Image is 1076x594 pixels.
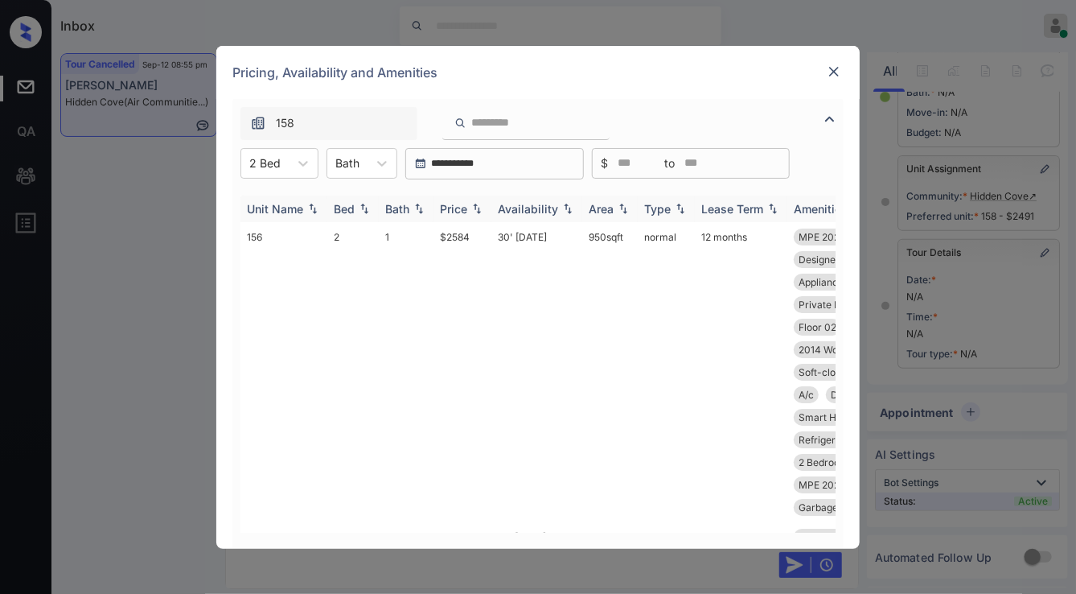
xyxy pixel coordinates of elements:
td: 2 [327,222,379,522]
span: A/c [799,389,814,401]
img: sorting [672,203,688,214]
span: Appliances 2012 [799,276,873,288]
span: MPE 2024 Pool, ... [799,231,881,243]
td: 156 [240,222,327,522]
span: Private Entry [799,299,858,311]
img: icon-zuma [820,109,840,129]
span: $ [601,155,608,172]
div: Type [644,202,671,216]
span: Dishwasher [831,389,885,401]
td: $2584 [433,222,491,522]
div: Unit Name [247,202,303,216]
span: Soft-close Cabi... [799,366,877,378]
img: sorting [765,203,781,214]
div: Pricing, Availability and Amenities [216,46,860,99]
span: 158 [276,114,294,132]
span: Smart Home Door... [799,411,888,423]
div: Bed [334,202,355,216]
div: Price [440,202,467,216]
span: Designer Cabine... [799,254,881,266]
img: sorting [560,203,576,214]
img: sorting [615,203,631,214]
span: 2 Bedroom 1 Bat... [799,456,880,468]
img: icon-zuma [454,116,466,130]
span: 2014 Wood Floor... [799,344,881,356]
div: Amenities [794,202,848,216]
img: sorting [305,203,321,214]
div: Area [589,202,614,216]
span: Appliances Stai... [799,531,876,543]
img: close [826,64,842,80]
td: 950 sqft [582,222,638,522]
img: sorting [469,203,485,214]
span: Garbage disposa... [799,501,882,514]
div: Availability [498,202,558,216]
img: sorting [356,203,372,214]
div: Lease Term [701,202,763,216]
td: 30' [DATE] [491,222,582,522]
span: MPE 2023 Pool F... [799,479,883,491]
span: to [664,155,675,172]
img: icon-zuma [250,115,266,131]
img: sorting [411,203,427,214]
span: Refrigerator Le... [799,434,875,446]
span: Floor 02 [799,321,836,333]
td: normal [638,222,695,522]
td: 1 [379,222,433,522]
td: 12 months [695,222,787,522]
div: Bath [385,202,409,216]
